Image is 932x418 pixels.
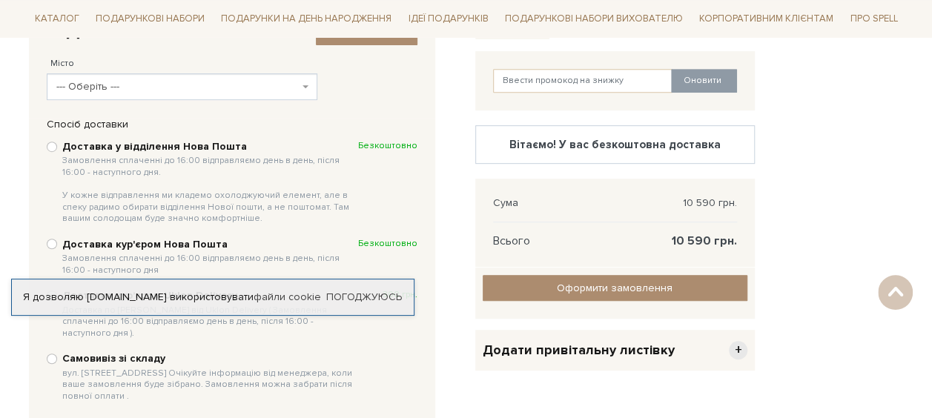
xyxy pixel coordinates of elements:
[62,155,358,225] span: Замовлення сплаченні до 16:00 відправляємо день в день, після 16:00 - наступного дня. У кожне від...
[561,26,612,39] span: 1 059 грн.
[47,73,317,100] span: --- Оберіть ---
[12,291,414,304] div: Я дозволяю [DOMAIN_NAME] використовувати
[56,79,299,94] span: --- Оберіть ---
[62,253,358,276] span: Замовлення сплаченні до 16:00 відправляємо день в день, після 16:00 - наступного дня
[62,368,358,402] span: вул. [STREET_ADDRESS] Очікуйте інформацію від менеджера, коли ваше замовлення буде зібрано. Замов...
[325,26,408,39] span: Змінити контакти
[493,196,518,210] span: Сума
[90,7,211,30] a: Подарункові набори
[215,7,397,30] a: Подарунки на День народження
[62,238,358,276] b: Доставка кур'єром Нова Пошта
[62,352,358,402] b: Самовивіз зі складу
[50,57,74,70] label: Місто
[29,7,85,30] a: Каталог
[254,291,321,303] a: файли cookie
[358,140,417,152] span: Безкоштовно
[62,140,358,225] b: Доставка у відділення Нова Пошта
[358,238,417,250] span: Безкоштовно
[844,7,903,30] a: Про Spell
[402,7,494,30] a: Ідеї подарунків
[557,282,672,294] span: Оформити замовлення
[488,138,742,151] div: Вітаємо! У вас безкоштовна доставка
[62,305,358,339] span: Доставка по [PERSON_NAME] від Uklon Delivery ( Замовлення сплаченні до 16:00 відправляємо день в ...
[499,6,689,31] a: Подарункові набори вихователю
[671,69,737,93] button: Оновити
[326,291,402,304] a: Погоджуюсь
[493,234,530,248] span: Всього
[483,342,675,359] span: Додати привітальну листівку
[672,234,737,248] span: 10 590 грн.
[683,196,737,210] span: 10 590 грн.
[729,341,747,359] span: +
[693,6,839,31] a: Корпоративним клієнтам
[39,118,425,131] div: Спосіб доставки
[493,69,672,93] input: Ввести промокод на знижку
